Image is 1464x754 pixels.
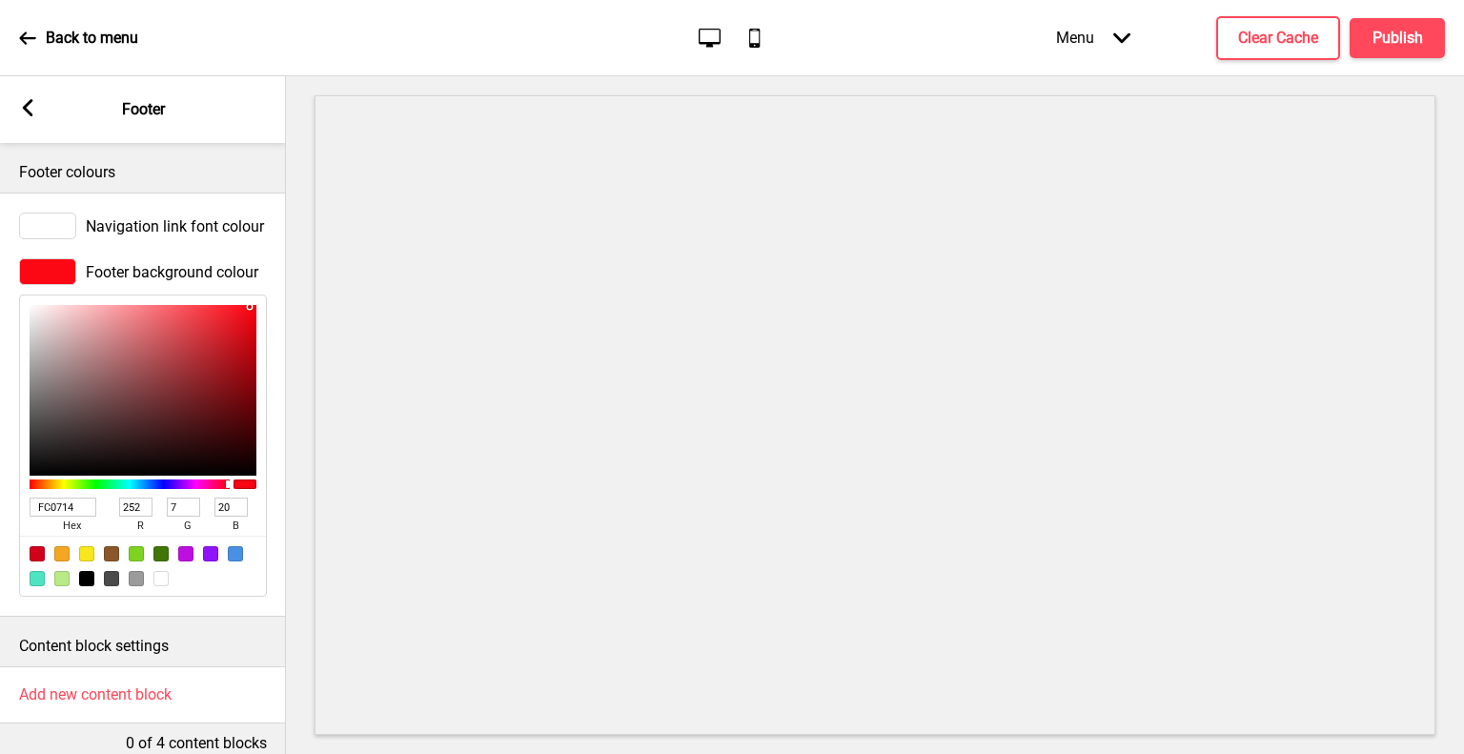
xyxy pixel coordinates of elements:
[19,258,267,285] div: Footer background colour
[1372,28,1423,49] h4: Publish
[79,546,94,561] div: #F8E71C
[129,546,144,561] div: #7ED321
[30,517,113,536] span: hex
[86,217,264,235] span: Navigation link font colour
[54,571,70,586] div: #B8E986
[54,546,70,561] div: #F5A623
[178,546,193,561] div: #BD10E0
[19,684,172,705] h4: Add new content block
[214,517,256,536] span: b
[1238,28,1318,49] h4: Clear Cache
[79,571,94,586] div: #000000
[153,546,169,561] div: #417505
[19,636,267,657] p: Content block settings
[19,213,267,239] div: Navigation link font colour
[228,546,243,561] div: #4A90E2
[122,99,165,120] p: Footer
[129,571,144,586] div: #9B9B9B
[153,571,169,586] div: #FFFFFF
[1350,18,1445,58] button: Publish
[30,546,45,561] div: #D0021B
[167,517,209,536] span: g
[19,162,267,183] p: Footer colours
[86,263,258,281] span: Footer background colour
[1216,16,1340,60] button: Clear Cache
[1037,10,1149,66] div: Menu
[30,571,45,586] div: #50E3C2
[104,546,119,561] div: #8B572A
[119,517,161,536] span: r
[19,12,138,64] a: Back to menu
[126,733,267,754] p: 0 of 4 content blocks
[104,571,119,586] div: #4A4A4A
[203,546,218,561] div: #9013FE
[46,28,138,49] p: Back to menu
